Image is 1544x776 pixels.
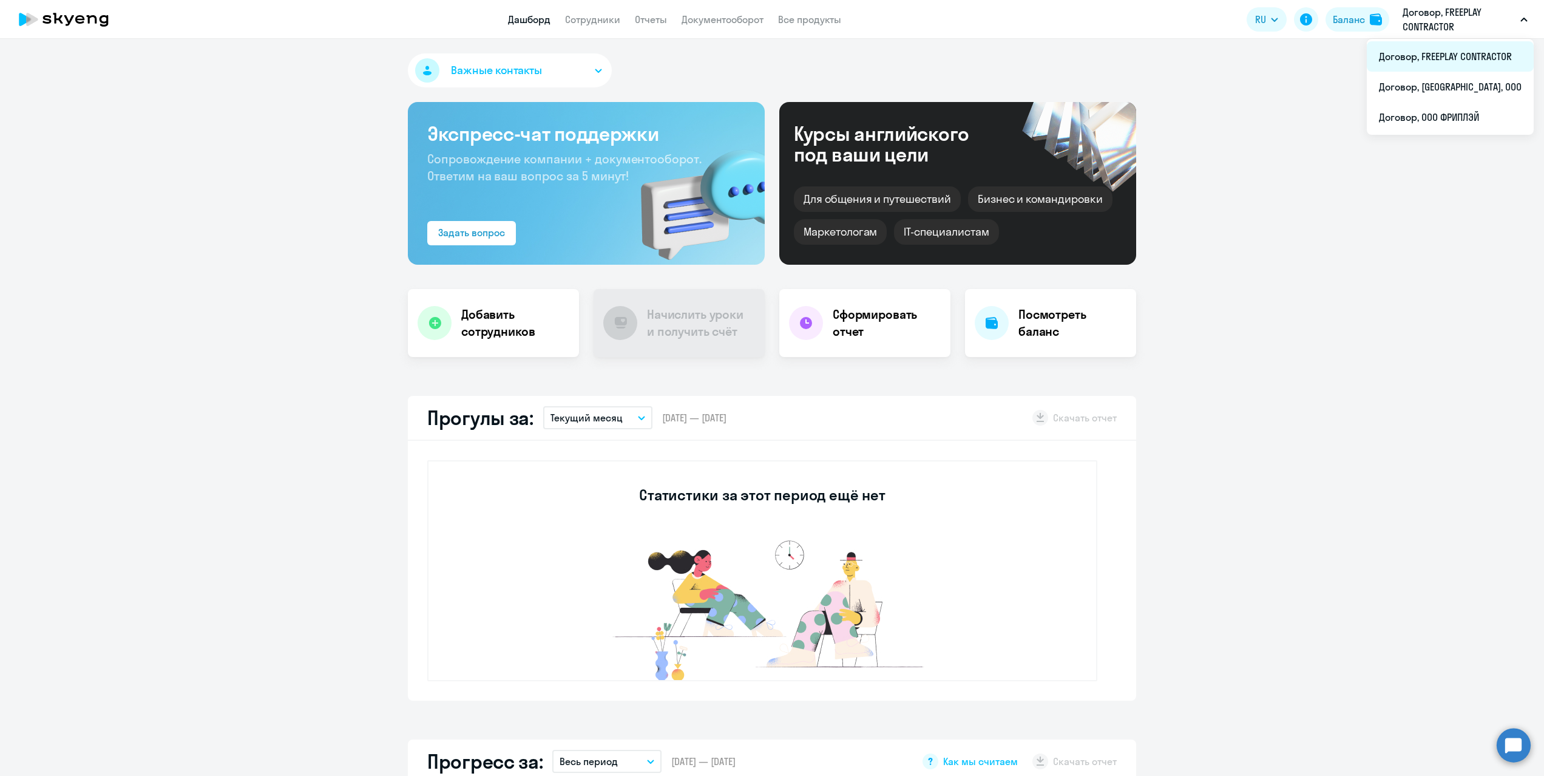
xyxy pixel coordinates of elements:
[833,306,941,340] h4: Сформировать отчет
[794,123,1001,165] div: Курсы английского под ваши цели
[1018,306,1126,340] h4: Посмотреть баланс
[682,13,764,26] a: Документооборот
[1403,5,1515,34] p: Договор, FREEPLAY CONTRACTOR
[894,219,998,245] div: IT-специалистам
[427,221,516,245] button: Задать вопрос
[778,13,841,26] a: Все продукты
[1326,7,1389,32] button: Балансbalance
[639,485,885,505] h3: Статистики за этот период ещё нет
[427,406,533,430] h2: Прогулы за:
[1255,12,1266,27] span: RU
[1370,13,1382,26] img: balance
[662,411,726,424] span: [DATE] — [DATE]
[461,306,569,340] h4: Добавить сотрудников
[508,13,550,26] a: Дашборд
[451,63,542,78] span: Важные контакты
[408,53,612,87] button: Важные контакты
[1333,12,1365,27] div: Баланс
[427,749,543,774] h2: Прогресс за:
[565,13,620,26] a: Сотрудники
[427,151,702,183] span: Сопровождение компании + документооборот. Ответим на ваш вопрос за 5 минут!
[968,186,1112,212] div: Бизнес и командировки
[543,406,652,429] button: Текущий месяц
[1367,39,1534,135] ul: RU
[560,754,618,769] p: Весь период
[580,534,944,680] img: no-data
[427,121,745,146] h3: Экспресс-чат поддержки
[550,410,623,425] p: Текущий месяц
[671,755,736,768] span: [DATE] — [DATE]
[623,128,765,265] img: bg-img
[635,13,667,26] a: Отчеты
[647,306,753,340] h4: Начислить уроки и получить счёт
[1247,7,1287,32] button: RU
[1397,5,1534,34] button: Договор, FREEPLAY CONTRACTOR
[794,219,887,245] div: Маркетологам
[552,750,662,773] button: Весь период
[943,755,1018,768] span: Как мы считаем
[794,186,961,212] div: Для общения и путешествий
[438,225,505,240] div: Задать вопрос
